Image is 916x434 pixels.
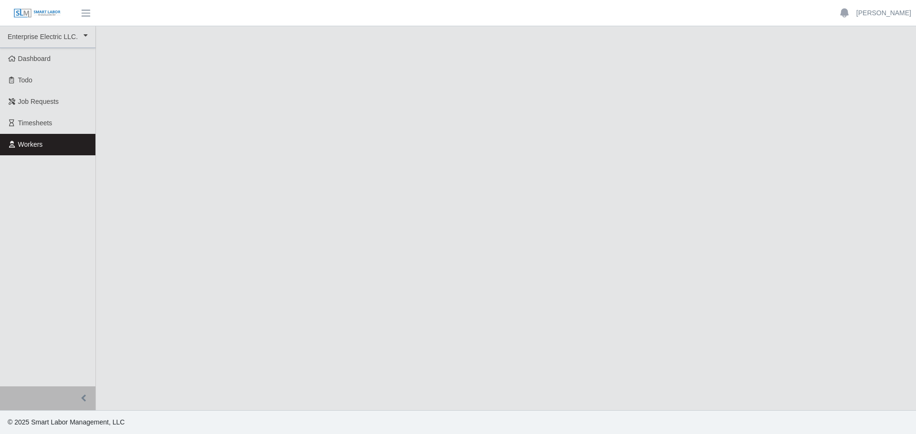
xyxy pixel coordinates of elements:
[856,8,911,18] a: [PERSON_NAME]
[18,141,43,148] span: Workers
[18,98,59,105] span: Job Requests
[18,76,32,84] span: Todo
[18,55,51,62] span: Dashboard
[18,119,52,127] span: Timesheets
[13,8,61,19] img: SLM Logo
[8,418,125,426] span: © 2025 Smart Labor Management, LLC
